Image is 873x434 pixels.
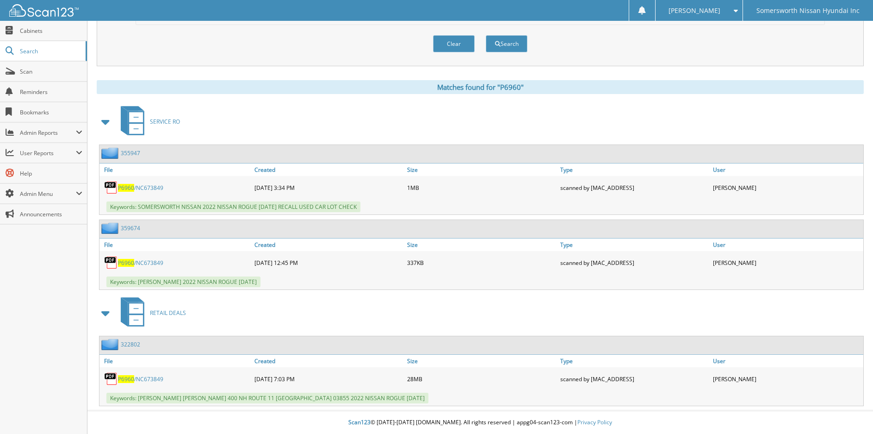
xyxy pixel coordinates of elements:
[101,147,121,159] img: folder2.png
[711,355,863,367] a: User
[558,370,711,388] div: scanned by [MAC_ADDRESS]
[405,370,557,388] div: 28MB
[669,8,720,13] span: [PERSON_NAME]
[756,8,860,13] span: Somersworth Nissan Hyundai Inc
[150,309,186,317] span: RETAIL DEALS
[20,210,82,218] span: Announcements
[827,390,873,434] iframe: Chat Widget
[711,178,863,197] div: [PERSON_NAME]
[121,224,140,232] a: 359674
[121,340,140,348] a: 322802
[115,103,180,140] a: SERVICE RO
[104,372,118,386] img: PDF.png
[252,164,405,176] a: Created
[9,4,79,17] img: scan123-logo-white.svg
[711,253,863,272] div: [PERSON_NAME]
[711,370,863,388] div: [PERSON_NAME]
[20,149,76,157] span: User Reports
[405,239,557,251] a: Size
[405,178,557,197] div: 1MB
[118,184,163,192] a: P6960/NC673849
[150,118,180,126] span: SERVICE RO
[252,370,405,388] div: [DATE] 7:03 PM
[558,178,711,197] div: scanned by [MAC_ADDRESS]
[99,355,252,367] a: File
[118,375,134,383] span: P6960
[20,170,82,177] span: Help
[558,164,711,176] a: Type
[101,339,121,350] img: folder2.png
[20,68,82,75] span: Scan
[711,239,863,251] a: User
[405,164,557,176] a: Size
[433,35,475,52] button: Clear
[20,88,82,96] span: Reminders
[252,239,405,251] a: Created
[252,178,405,197] div: [DATE] 3:34 PM
[99,164,252,176] a: File
[121,149,140,157] a: 355947
[558,239,711,251] a: Type
[20,108,82,116] span: Bookmarks
[118,184,134,192] span: P6960
[711,164,863,176] a: User
[405,253,557,272] div: 337KB
[405,355,557,367] a: Size
[106,201,360,212] span: Keywords: SOMERSWORTH NISSAN 2022 NISSAN ROGUE [DATE] RECALL USED CAR LOT CHECK
[97,80,864,94] div: Matches found for "P6960"
[118,259,163,267] a: P6960/NC673849
[20,190,76,198] span: Admin Menu
[115,295,186,331] a: RETAIL DEALS
[101,222,121,234] img: folder2.png
[106,393,428,403] span: Keywords: [PERSON_NAME] [PERSON_NAME] 400 NH ROUTE 11 [GEOGRAPHIC_DATA] 03855 2022 NISSAN ROGUE [...
[20,129,76,137] span: Admin Reports
[104,181,118,195] img: PDF.png
[118,259,134,267] span: P6960
[99,239,252,251] a: File
[20,27,82,35] span: Cabinets
[577,418,612,426] a: Privacy Policy
[558,253,711,272] div: scanned by [MAC_ADDRESS]
[252,355,405,367] a: Created
[106,277,260,287] span: Keywords: [PERSON_NAME] 2022 NISSAN ROGUE [DATE]
[87,411,873,434] div: © [DATE]-[DATE] [DOMAIN_NAME]. All rights reserved | appg04-scan123-com |
[118,375,163,383] a: P6960/NC673849
[104,256,118,270] img: PDF.png
[20,47,81,55] span: Search
[348,418,371,426] span: Scan123
[252,253,405,272] div: [DATE] 12:45 PM
[486,35,527,52] button: Search
[558,355,711,367] a: Type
